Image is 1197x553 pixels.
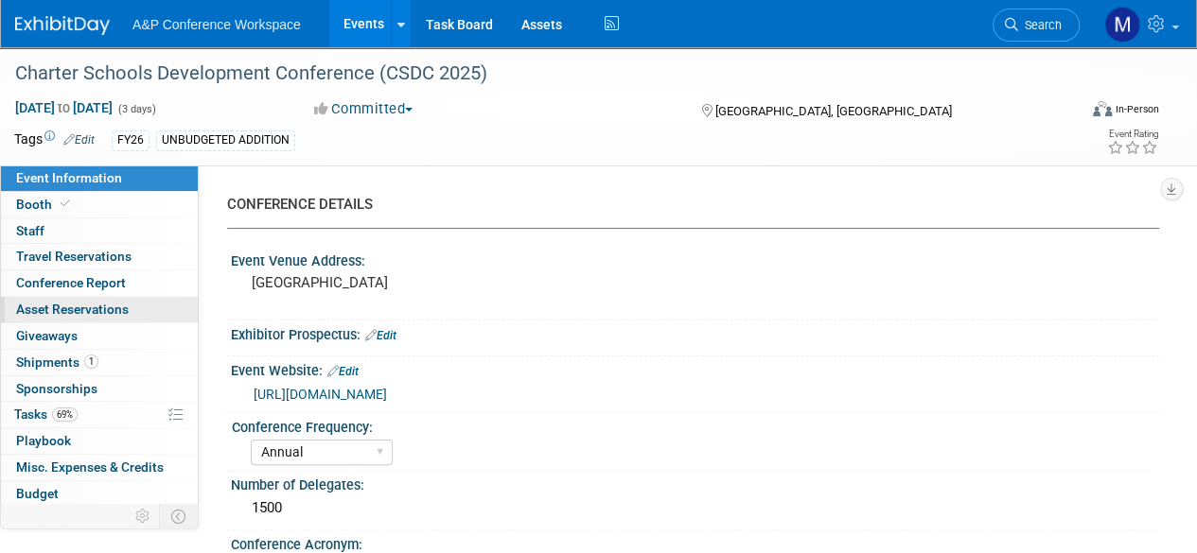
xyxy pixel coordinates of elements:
[16,328,78,343] span: Giveaways
[232,413,1151,437] div: Conference Frequency:
[16,433,71,448] span: Playbook
[254,387,387,402] a: [URL][DOMAIN_NAME]
[16,486,59,501] span: Budget
[14,99,114,116] span: [DATE] [DATE]
[1,428,198,454] a: Playbook
[156,130,295,150] div: UNBUDGETED ADDITION
[231,247,1159,270] div: Event Venue Address:
[992,98,1159,127] div: Event Format
[1,297,198,322] a: Asset Reservations
[112,130,150,150] div: FY26
[245,493,1145,523] div: 1500
[365,329,396,342] a: Edit
[16,275,126,290] span: Conference Report
[1104,7,1140,43] img: Mark Strong
[1,350,198,375] a: Shipments1
[127,504,160,528] td: Personalize Event Tab Strip
[252,274,597,291] pre: [GEOGRAPHIC_DATA]
[1,402,198,427] a: Tasks69%
[1,455,198,480] a: Misc. Expenses & Credits
[1,244,198,269] a: Travel Reservations
[1107,130,1158,139] div: Event Rating
[1,376,198,402] a: Sponsorships
[1,481,198,507] a: Budget
[1,218,198,244] a: Staff
[993,9,1080,42] a: Search
[714,104,951,118] span: [GEOGRAPHIC_DATA], [GEOGRAPHIC_DATA]
[1115,102,1159,116] div: In-Person
[16,381,97,396] span: Sponsorships
[1,323,198,349] a: Giveaways
[63,133,95,147] a: Edit
[84,354,98,369] span: 1
[14,130,95,151] td: Tags
[16,197,74,212] span: Booth
[1,165,198,191] a: Event Information
[16,302,129,317] span: Asset Reservations
[116,103,156,115] span: (3 days)
[1,270,198,296] a: Conference Report
[16,459,164,475] span: Misc. Expenses & Credits
[1093,101,1112,116] img: Format-Inperson.png
[1018,18,1062,32] span: Search
[231,471,1159,494] div: Number of Delegates:
[231,320,1159,345] div: Exhibitor Prospectus:
[160,504,199,528] td: Toggle Event Tabs
[15,16,110,35] img: ExhibitDay
[52,407,78,422] span: 69%
[231,356,1159,381] div: Event Website:
[16,249,132,264] span: Travel Reservations
[61,199,70,209] i: Booth reservation complete
[16,170,122,185] span: Event Information
[327,365,359,378] a: Edit
[55,100,73,115] span: to
[132,17,301,32] span: A&P Conference Workspace
[16,354,98,370] span: Shipments
[9,57,1062,91] div: Charter Schools Development Conference (CSDC 2025)
[1,192,198,217] a: Booth
[14,406,78,422] span: Tasks
[308,99,420,119] button: Committed
[227,195,1145,215] div: CONFERENCE DETAILS
[16,223,44,238] span: Staff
